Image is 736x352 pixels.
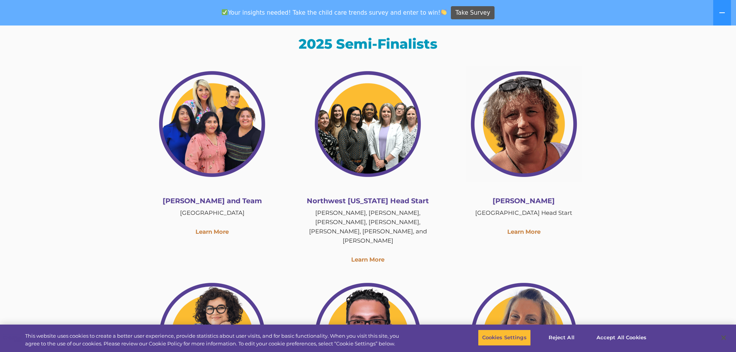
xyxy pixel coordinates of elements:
[478,330,531,346] button: Cookies Settings
[222,9,228,15] img: ✅
[493,197,555,205] span: [PERSON_NAME]
[307,197,429,205] span: Northwest [US_STATE] Head Start
[452,208,596,218] p: [GEOGRAPHIC_DATA] Head Start
[715,329,732,346] button: Close
[154,66,270,182] img: CM_ChildPlus-Bright-Spots_Sep25_winner_feature
[163,197,262,205] span: [PERSON_NAME] and Team
[441,9,447,15] img: 👏
[351,256,384,263] a: Learn More
[537,330,586,346] button: Reject All
[592,330,651,346] button: Accept All Cookies
[219,5,450,20] span: Your insights needed! Take the child care trends survey and enter to win!
[299,36,437,52] span: 2025 Semi-Finalists
[310,66,426,182] img: CM_ChildPlus_BrightSpots_August_winner_feature_SMALL
[456,6,490,20] span: Take Survey
[25,332,405,347] div: This website uses cookies to create a better user experience, provide statistics about user visit...
[140,208,284,218] p: [GEOGRAPHIC_DATA]
[451,6,495,20] a: Take Survey
[195,228,229,235] a: Learn More
[296,208,440,245] p: [PERSON_NAME], [PERSON_NAME], [PERSON_NAME], [PERSON_NAME], [PERSON_NAME], [PERSON_NAME], and [PE...
[466,66,582,182] img: CM_ChildPlus_BrightSpots_Jul25_winner_feature
[507,228,541,235] a: Learn More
